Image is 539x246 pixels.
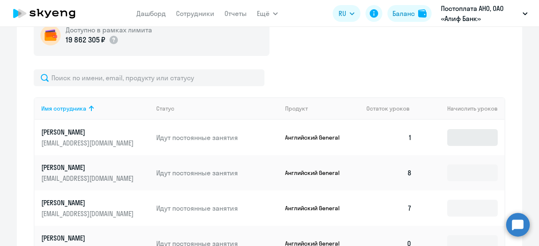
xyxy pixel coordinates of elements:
div: Статус [156,105,278,112]
span: Остаток уроков [366,105,410,112]
p: Английский General [285,169,348,177]
p: [PERSON_NAME] [41,233,136,243]
button: Балансbalance [387,5,432,22]
p: Английский General [285,204,348,212]
a: [PERSON_NAME][EMAIL_ADDRESS][DOMAIN_NAME] [41,163,149,183]
p: [PERSON_NAME] [41,198,136,207]
span: Ещё [257,8,269,19]
a: Отчеты [224,9,247,18]
td: 8 [360,155,419,190]
a: Сотрудники [176,9,214,18]
a: [PERSON_NAME][EMAIL_ADDRESS][DOMAIN_NAME] [41,198,149,218]
p: Идут постоянные занятия [156,204,278,213]
div: Остаток уроков [366,105,419,112]
div: Баланс [392,8,415,19]
p: [EMAIL_ADDRESS][DOMAIN_NAME] [41,138,136,148]
td: 1 [360,120,419,155]
div: Продукт [285,105,308,112]
p: [PERSON_NAME] [41,127,136,137]
p: Идут постоянные занятия [156,133,278,142]
a: [PERSON_NAME][EMAIL_ADDRESS][DOMAIN_NAME] [41,127,149,148]
button: Постоплата АНО, ОАО «Алиф Банк» [437,3,532,24]
div: Имя сотрудника [41,105,149,112]
div: Статус [156,105,174,112]
p: Идут постоянные занятия [156,168,278,177]
p: [EMAIL_ADDRESS][DOMAIN_NAME] [41,209,136,218]
span: RU [339,8,346,19]
input: Поиск по имени, email, продукту или статусу [34,69,264,86]
td: 7 [360,190,419,226]
img: wallet-circle.png [40,25,61,45]
div: Продукт [285,105,360,112]
p: [PERSON_NAME] [41,163,136,172]
p: Постоплата АНО, ОАО «Алиф Банк» [441,3,519,24]
div: Имя сотрудника [41,105,86,112]
p: Английский General [285,134,348,141]
p: 19 862 305 ₽ [66,34,105,45]
img: balance [418,9,427,18]
a: Дашборд [136,9,166,18]
button: RU [333,5,360,22]
p: [EMAIL_ADDRESS][DOMAIN_NAME] [41,174,136,183]
h5: Доступно в рамках лимита [66,25,152,34]
th: Начислить уроков [419,97,504,120]
button: Ещё [257,5,278,22]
